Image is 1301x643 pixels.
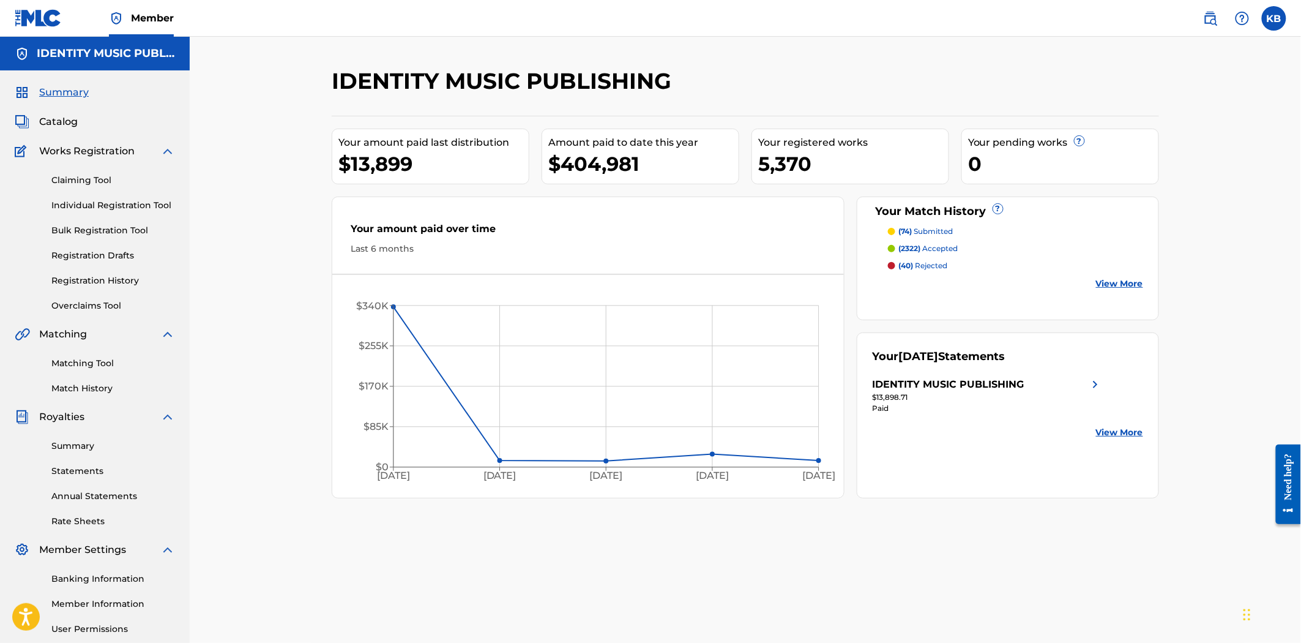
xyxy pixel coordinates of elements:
[1203,11,1218,26] img: search
[1088,377,1103,392] img: right chevron icon
[51,274,175,287] a: Registration History
[899,226,953,237] p: submitted
[899,260,948,271] p: rejected
[39,543,126,557] span: Member Settings
[51,299,175,312] a: Overclaims Tool
[131,11,174,25] span: Member
[1230,6,1254,31] div: Help
[888,260,1144,271] a: (40) rejected
[899,243,958,254] p: accepted
[15,85,89,100] a: SummarySummary
[1243,596,1251,633] div: Drag
[899,227,912,236] span: (74)
[39,115,78,129] span: Catalog
[377,470,410,481] tspan: [DATE]
[51,224,175,237] a: Bulk Registration Tool
[109,11,124,26] img: Top Rightsholder
[51,623,175,636] a: User Permissions
[873,392,1103,403] div: $13,898.71
[899,244,921,253] span: (2322)
[548,150,739,178] div: $404,981
[15,47,29,61] img: Accounts
[1075,136,1084,146] span: ?
[359,340,389,352] tspan: $255K
[1262,6,1286,31] div: User Menu
[51,199,175,212] a: Individual Registration Tool
[15,327,30,342] img: Matching
[15,144,31,159] img: Works Registration
[15,410,29,424] img: Royalties
[51,357,175,370] a: Matching Tool
[376,462,389,473] tspan: $0
[696,470,729,481] tspan: [DATE]
[548,135,739,150] div: Amount paid to date this year
[160,543,175,557] img: expand
[39,327,87,342] span: Matching
[160,410,175,424] img: expand
[15,543,29,557] img: Member Settings
[968,150,1158,178] div: 0
[483,470,516,481] tspan: [DATE]
[332,67,677,95] h2: IDENTITY MUSIC PUBLISHING
[802,470,835,481] tspan: [DATE]
[51,382,175,395] a: Match History
[51,573,175,585] a: Banking Information
[888,243,1144,254] a: (2322) accepted
[351,222,826,243] div: Your amount paid over time
[15,115,29,129] img: Catalog
[873,377,1024,392] div: IDENTITY MUSIC PUBLISHING
[758,135,949,150] div: Your registered works
[1198,6,1223,31] a: Public Search
[359,381,389,393] tspan: $170K
[338,150,529,178] div: $13,899
[1096,426,1143,439] a: View More
[1096,277,1143,290] a: View More
[899,261,914,270] span: (40)
[39,144,135,159] span: Works Registration
[899,350,939,363] span: [DATE]
[39,85,89,100] span: Summary
[15,85,29,100] img: Summary
[15,115,78,129] a: CatalogCatalog
[51,249,175,262] a: Registration Drafts
[51,440,175,453] a: Summary
[51,490,175,503] a: Annual Statements
[590,470,623,481] tspan: [DATE]
[51,174,175,187] a: Claiming Tool
[351,243,826,255] div: Last 6 months
[873,348,1005,365] div: Your Statements
[888,226,1144,237] a: (74) submitted
[160,327,175,342] img: expand
[1240,584,1301,643] iframe: Chat Widget
[1235,11,1250,26] img: help
[873,377,1103,414] a: IDENTITY MUSIC PUBLISHINGright chevron icon$13,898.71Paid
[1267,435,1301,534] iframe: Resource Center
[160,144,175,159] img: expand
[758,150,949,178] div: 5,370
[51,515,175,528] a: Rate Sheets
[39,410,84,424] span: Royalties
[356,300,389,312] tspan: $340K
[873,203,1144,220] div: Your Match History
[51,465,175,478] a: Statements
[15,9,62,27] img: MLC Logo
[873,403,1103,414] div: Paid
[51,598,175,611] a: Member Information
[968,135,1158,150] div: Your pending works
[993,204,1003,214] span: ?
[338,135,529,150] div: Your amount paid last distribution
[363,421,389,433] tspan: $85K
[37,47,175,61] h5: IDENTITY MUSIC PUBLISHING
